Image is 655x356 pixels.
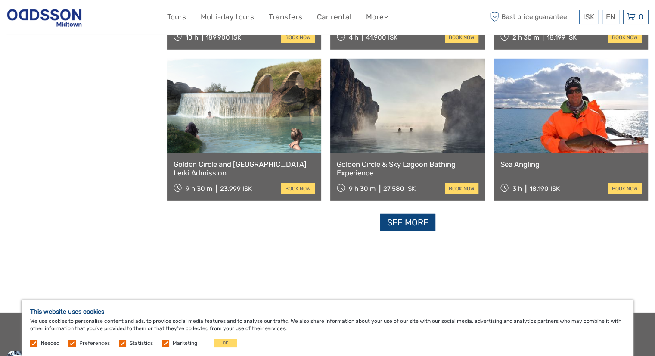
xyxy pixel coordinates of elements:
label: Statistics [130,340,153,347]
a: book now [281,32,315,43]
div: EN [602,10,619,24]
a: book now [445,183,478,194]
h5: This website uses cookies [30,308,625,315]
a: book now [445,32,478,43]
span: 4 h [349,34,358,41]
span: 3 h [512,185,522,193]
span: 9 h 30 m [349,185,376,193]
span: ISK [583,12,594,21]
label: Marketing [173,340,197,347]
a: book now [281,183,315,194]
a: Multi-day tours [201,11,254,23]
div: 18.199 ISK [546,34,576,41]
a: Golden Circle & Sky Lagoon Bathing Experience [337,160,478,178]
div: We use cookies to personalise content and ads, to provide social media features and to analyse ou... [22,300,633,356]
span: 0 [637,12,645,21]
div: 23.999 ISK [220,185,252,193]
a: book now [608,32,642,43]
a: See more [380,214,435,231]
span: Best price guarantee [488,10,577,24]
label: Preferences [79,340,110,347]
img: Reykjavik Residence [6,6,82,28]
span: 10 h [186,34,198,41]
label: Needed [41,340,59,347]
a: Golden Circle and [GEOGRAPHIC_DATA] Lerki Admission [174,160,315,178]
a: Car rental [317,11,351,23]
div: 189.900 ISK [206,34,241,41]
a: Transfers [269,11,302,23]
div: 18.190 ISK [529,185,559,193]
div: 41.900 ISK [366,34,397,41]
span: 9 h 30 m [186,185,212,193]
button: OK [214,339,237,347]
span: 2 h 30 m [512,34,539,41]
a: book now [608,183,642,194]
a: More [366,11,388,23]
div: 27.580 ISK [383,185,416,193]
a: Sea Angling [500,160,642,169]
a: Tours [167,11,186,23]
